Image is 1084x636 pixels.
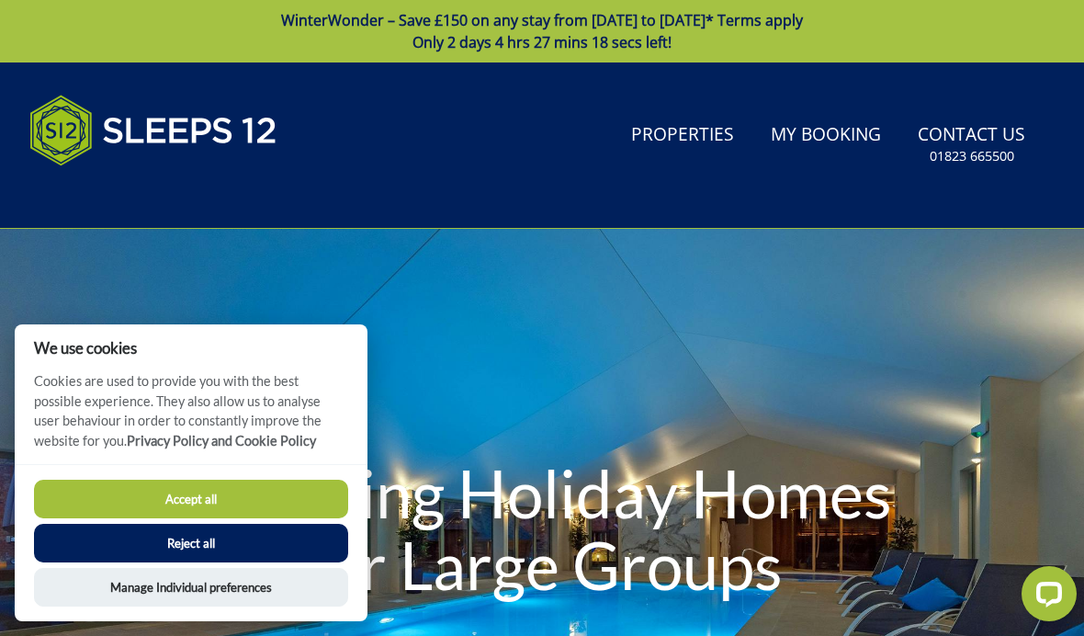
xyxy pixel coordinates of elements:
[34,480,348,518] button: Accept all
[910,115,1033,175] a: Contact Us01823 665500
[930,147,1014,165] small: 01823 665500
[15,339,367,357] h2: We use cookies
[127,433,316,449] a: Privacy Policy and Cookie Policy
[34,524,348,562] button: Reject all
[624,115,741,156] a: Properties
[29,85,277,176] img: Sleeps 12
[763,115,888,156] a: My Booking
[1007,559,1084,636] iframe: LiveChat chat widget
[15,371,367,464] p: Cookies are used to provide you with the best possible experience. They also allow us to analyse ...
[412,32,672,52] span: Only 2 days 4 hrs 27 mins 18 secs left!
[34,568,348,607] button: Manage Individual preferences
[20,187,213,203] iframe: Customer reviews powered by Trustpilot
